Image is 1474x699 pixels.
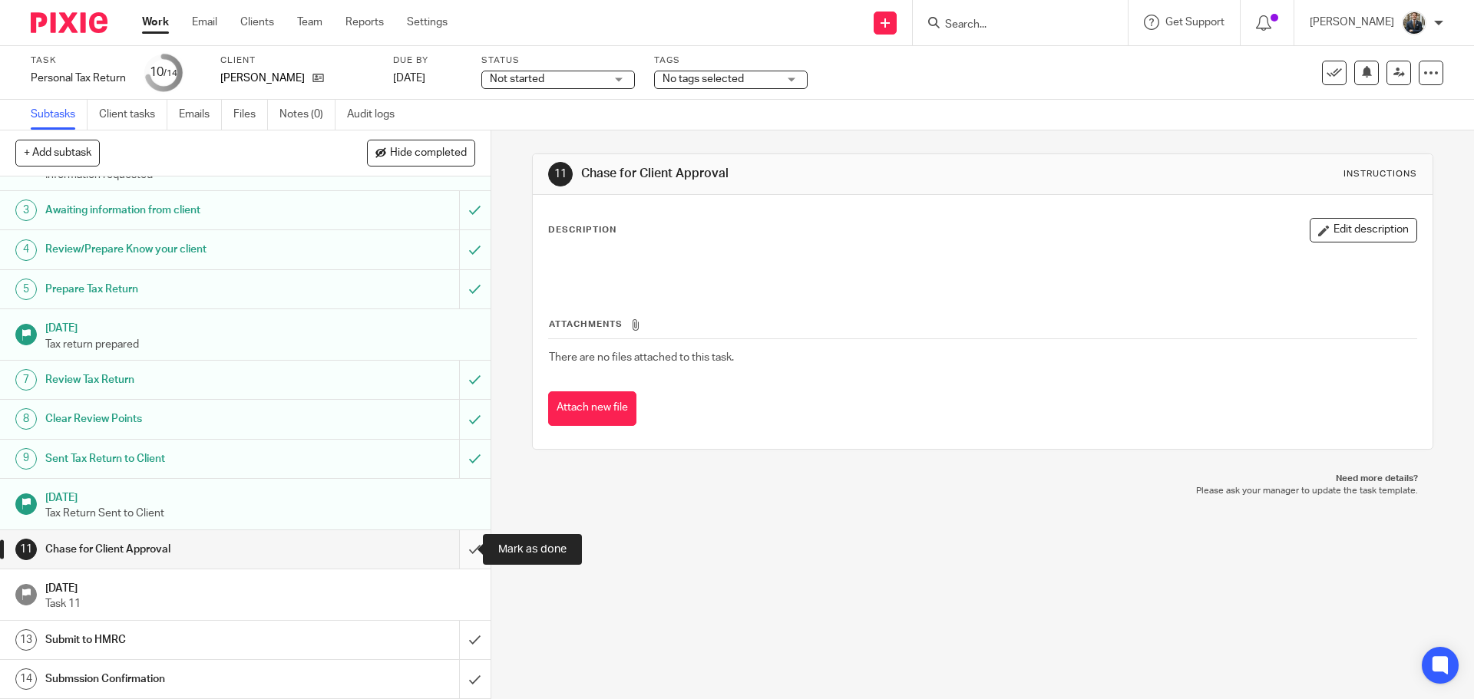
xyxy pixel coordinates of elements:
[548,162,573,186] div: 11
[581,166,1016,182] h1: Chase for Client Approval
[1310,218,1417,242] button: Edit description
[279,100,335,130] a: Notes (0)
[15,539,37,560] div: 11
[220,71,305,86] p: [PERSON_NAME]
[45,337,475,352] p: Tax return prepared
[164,69,177,77] small: /14
[179,100,222,130] a: Emails
[654,54,808,67] label: Tags
[45,538,311,561] h1: Chase for Client Approval
[407,15,448,30] a: Settings
[547,485,1417,497] p: Please ask your manager to update the task template.
[15,279,37,300] div: 5
[192,15,217,30] a: Email
[15,369,37,391] div: 7
[393,54,462,67] label: Due by
[45,486,475,506] h1: [DATE]
[31,12,107,33] img: Pixie
[15,140,100,166] button: + Add subtask
[150,64,177,81] div: 10
[45,668,311,691] h1: Submssion Confirmation
[45,447,311,470] h1: Sent Tax Return to Client
[45,628,311,651] h1: Submit to HMRC
[15,408,37,430] div: 8
[99,100,167,130] a: Client tasks
[393,73,425,84] span: [DATE]
[548,224,616,236] p: Description
[490,74,544,84] span: Not started
[240,15,274,30] a: Clients
[1165,17,1224,28] span: Get Support
[1402,11,1426,35] img: Headshot.jpg
[15,239,37,261] div: 4
[15,448,37,470] div: 9
[548,391,636,426] button: Attach new file
[944,18,1082,32] input: Search
[45,368,311,391] h1: Review Tax Return
[45,506,475,521] p: Tax Return Sent to Client
[31,71,126,86] div: Personal Tax Return
[297,15,322,30] a: Team
[15,668,37,690] div: 14
[547,473,1417,485] p: Need more details?
[15,629,37,651] div: 13
[347,100,406,130] a: Audit logs
[220,54,374,67] label: Client
[549,352,734,363] span: There are no files attached to this task.
[390,147,467,160] span: Hide completed
[345,15,384,30] a: Reports
[1310,15,1394,30] p: [PERSON_NAME]
[1343,168,1417,180] div: Instructions
[549,320,623,328] span: Attachments
[31,54,126,67] label: Task
[45,278,311,301] h1: Prepare Tax Return
[142,15,169,30] a: Work
[45,596,475,612] p: Task 11
[45,317,475,336] h1: [DATE]
[367,140,475,166] button: Hide completed
[481,54,635,67] label: Status
[45,577,475,596] h1: [DATE]
[45,238,311,261] h1: Review/Prepare Know your client
[15,199,37,221] div: 3
[45,407,311,430] h1: Clear Review Points
[663,74,744,84] span: No tags selected
[45,199,311,222] h1: Awaiting information from client
[233,100,268,130] a: Files
[31,100,88,130] a: Subtasks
